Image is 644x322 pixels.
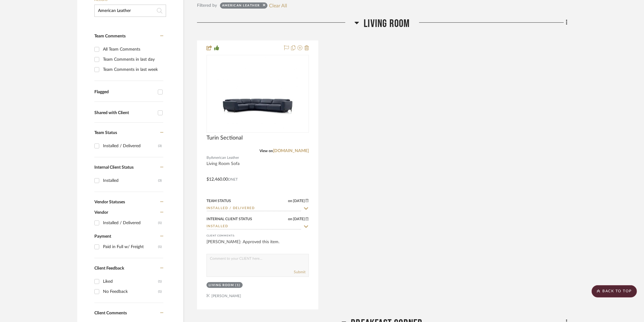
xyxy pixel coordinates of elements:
img: Turin Sectional [218,56,298,132]
button: Submit [294,269,305,275]
span: [DATE] [292,217,305,221]
div: Internal Client Status [206,216,252,222]
div: Filtered by [197,2,217,9]
span: Vendor Statuses [94,200,125,204]
div: Flagged [94,90,155,95]
div: (1) [158,218,162,228]
div: Installed [103,176,158,186]
div: No Feedback [103,287,158,297]
div: All Team Comments [103,44,162,54]
input: Type to Search… [206,224,301,230]
div: American Leather [222,3,260,10]
span: By [206,155,211,161]
div: Team Comments in last week [103,65,162,75]
span: Team Comments [94,34,126,38]
div: Living Room [209,283,234,288]
scroll-to-top-button: BACK TO TOP [592,285,637,297]
button: Clear All [269,2,287,10]
div: (3) [158,176,162,186]
span: Turin Sectional [206,135,243,141]
span: Internal Client Status [94,165,134,170]
span: [DATE] [292,199,305,203]
div: Team Status [206,198,231,204]
span: Client Comments [94,311,127,315]
span: Payment [94,234,111,239]
div: Liked [103,277,158,286]
div: (1) [158,242,162,252]
span: Team Status [94,131,117,135]
span: Client Feedback [94,266,124,270]
span: American Leather [211,155,239,161]
div: (1) [158,287,162,297]
div: (1) [236,283,241,288]
div: Shared with Client [94,110,155,116]
input: Search within 3 results [94,5,166,17]
span: Living Room [364,17,410,30]
span: on [288,217,292,221]
div: (3) [158,141,162,151]
div: Installed / Delivered [103,218,158,228]
div: Paid in Full w/ Freight [103,242,158,252]
input: Type to Search… [206,206,301,212]
span: Vendor [94,210,108,215]
div: Installed / Delivered [103,141,158,151]
div: [PERSON_NAME]: Approved this item. [206,239,309,251]
a: [DOMAIN_NAME] [273,149,309,153]
div: Team Comments in last day [103,55,162,64]
span: on [288,199,292,203]
span: View on [259,149,273,153]
div: (1) [158,277,162,286]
